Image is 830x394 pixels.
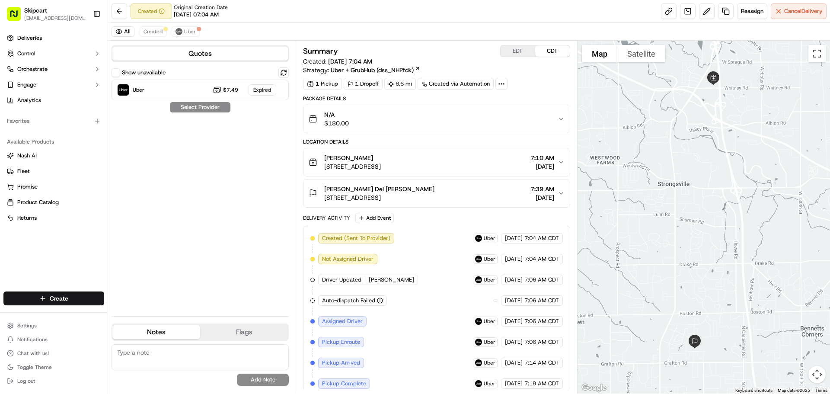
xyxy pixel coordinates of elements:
button: [PERSON_NAME] Del [PERSON_NAME][STREET_ADDRESS]7:39 AM[DATE] [303,179,569,207]
span: Knowledge Base [17,125,66,134]
button: CancelDelivery [771,3,827,19]
span: Created: [303,57,372,66]
span: [DATE] [530,162,554,171]
span: [DATE] [505,380,523,388]
span: Pickup Enroute [322,338,360,346]
div: Strategy: [303,66,420,74]
span: Uber [184,28,196,35]
button: N/A$180.00 [303,105,569,133]
p: Welcome 👋 [9,35,157,48]
div: 6.6 mi [384,78,416,90]
span: Deliveries [17,34,42,42]
div: Location Details [303,138,570,145]
span: Log out [17,378,35,384]
a: Promise [7,183,101,191]
span: Create [50,294,68,303]
span: [DATE] [505,255,523,263]
div: Delivery Activity [303,215,350,221]
a: Fleet [7,167,101,175]
span: Chat with us! [17,350,49,357]
span: Product Catalog [17,199,59,206]
span: Uber [133,86,144,93]
span: Settings [17,322,37,329]
span: Uber [484,276,495,283]
button: Map camera controls [808,366,826,383]
div: Created via Automation [418,78,494,90]
img: uber-new-logo.jpeg [475,318,482,325]
a: Analytics [3,93,104,107]
span: [STREET_ADDRESS] [324,162,381,171]
img: Nash [9,9,26,26]
button: Control [3,47,104,61]
span: Uber [484,235,495,242]
span: 7:06 AM CDT [524,276,559,284]
span: API Documentation [82,125,139,134]
span: Uber [484,359,495,366]
span: Pickup Complete [322,380,366,388]
span: Uber [484,339,495,346]
a: Powered byPylon [61,146,105,153]
span: Driver Updated [322,276,361,284]
span: Created (Sent To Provider) [322,234,390,242]
div: 1 Dropoff [344,78,383,90]
span: Uber [484,380,495,387]
img: uber-new-logo.jpeg [176,28,182,35]
a: Returns [7,214,101,222]
div: Start new chat [29,83,142,91]
img: Google [580,382,608,394]
span: Not Assigned Driver [322,255,373,263]
button: Returns [3,211,104,225]
button: Create [3,291,104,305]
span: [DATE] 07:04 AM [174,11,219,19]
span: Orchestrate [17,65,48,73]
button: $7.49 [213,86,238,94]
span: Uber + GrubHub (dss_NHPfdk) [331,66,414,74]
img: uber-new-logo.jpeg [475,235,482,242]
span: Original Creation Date [174,4,228,11]
button: Quotes [112,47,288,61]
button: Toggle Theme [3,361,104,373]
button: Skipcart[EMAIL_ADDRESS][DOMAIN_NAME] [3,3,89,24]
span: Auto-dispatch Failed [322,297,375,304]
div: Available Products [3,135,104,149]
a: Product Catalog [7,199,101,206]
button: Promise [3,180,104,194]
button: Reassign [737,3,767,19]
div: We're available if you need us! [29,91,109,98]
span: Nash AI [17,152,37,160]
span: [DATE] [505,338,523,346]
button: Keyboard shortcuts [735,388,773,394]
span: N/A [324,110,349,119]
span: 7:14 AM CDT [524,359,559,367]
button: Toggle fullscreen view [808,45,826,62]
span: [DATE] 7:04 AM [328,58,372,65]
span: Returns [17,214,37,222]
h3: Summary [303,47,338,55]
span: 7:06 AM CDT [524,338,559,346]
span: Skipcart [24,6,47,15]
span: Cancel Delivery [784,7,823,15]
button: EDT [501,45,535,57]
button: Show satellite imagery [617,45,665,62]
button: Log out [3,375,104,387]
button: Notes [112,325,200,339]
input: Got a question? Start typing here... [22,56,156,65]
a: 📗Knowledge Base [5,122,70,138]
button: Notifications [3,333,104,346]
span: [PERSON_NAME] [324,154,373,162]
span: [DATE] [505,359,523,367]
a: Open this area in Google Maps (opens a new window) [580,382,608,394]
label: Show unavailable [122,69,166,77]
span: 7:06 AM CDT [524,297,559,304]
button: Show street map [582,45,617,62]
div: Favorites [3,114,104,128]
button: Nash AI [3,149,104,163]
button: Orchestrate [3,62,104,76]
span: Created [144,28,163,35]
span: 7:19 AM CDT [524,380,559,388]
span: Toggle Theme [17,364,52,371]
button: Chat with us! [3,347,104,359]
button: Start new chat [147,85,157,96]
img: 1736555255976-a54dd68f-1ca7-489b-9aae-adbdc363a1c4 [9,83,24,98]
a: Uber + GrubHub (dss_NHPfdk) [331,66,420,74]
